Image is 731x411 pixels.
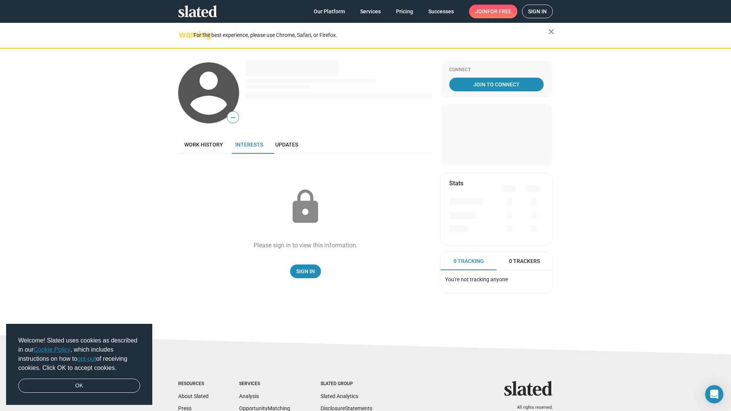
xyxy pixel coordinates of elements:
[286,188,324,226] mat-icon: lock
[422,5,460,18] a: Successes
[469,5,517,18] a: Joinfor free
[6,324,152,405] div: cookieconsent
[275,142,298,148] span: Updates
[178,393,209,399] a: About Slated
[445,276,508,282] span: You're not tracking anyone
[179,30,188,39] mat-icon: warning
[509,258,540,265] span: 0 Trackers
[184,142,223,148] span: Work history
[321,393,358,399] a: Slated Analytics
[178,381,209,387] div: Resources
[390,5,419,18] a: Pricing
[254,241,358,249] div: Please sign in to view this information.
[428,5,454,18] span: Successes
[18,379,140,393] a: dismiss cookie message
[354,5,387,18] a: Services
[547,27,556,36] mat-icon: close
[239,381,290,387] div: Services
[314,5,345,18] span: Our Platform
[451,78,542,91] span: Join To Connect
[229,135,269,154] a: Interests
[449,78,544,91] a: Join To Connect
[269,135,304,154] a: Updates
[178,135,229,154] a: Work history
[528,5,547,18] span: Sign in
[290,264,321,278] a: Sign In
[360,5,381,18] span: Services
[487,5,511,18] span: for free
[18,336,140,373] span: Welcome! Slated uses cookies as described in our , which includes instructions on how to of recei...
[475,5,511,18] span: Join
[34,346,70,353] a: Cookie Policy
[227,113,239,123] span: —
[296,264,315,278] span: Sign In
[193,30,548,40] div: For the best experience, please use Chrome, Safari, or Firefox.
[453,258,484,265] span: 0 Tracking
[396,5,413,18] span: Pricing
[705,385,723,403] div: Open Intercom Messenger
[449,179,463,187] mat-card-title: Stats
[239,393,259,399] a: Analysis
[522,5,553,18] a: Sign in
[77,355,96,362] a: opt-out
[308,5,351,18] a: Our Platform
[449,67,544,73] div: Connect
[235,142,263,148] span: Interests
[321,381,372,387] div: Slated Group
